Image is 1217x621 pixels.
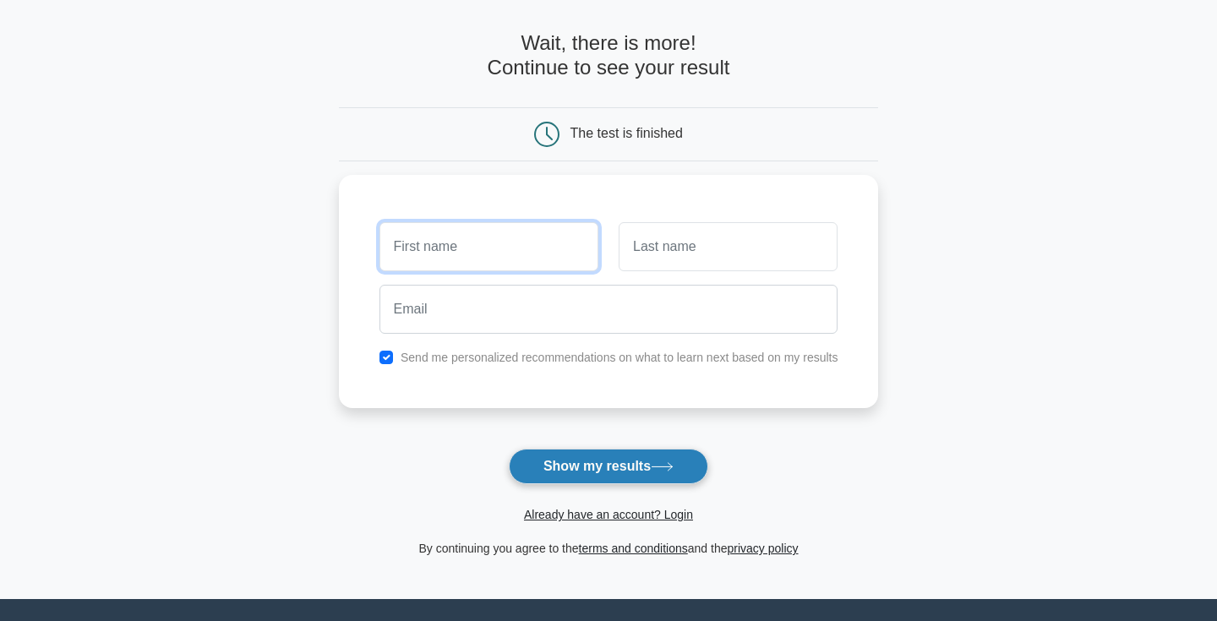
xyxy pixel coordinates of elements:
[619,222,838,271] input: Last name
[579,542,688,555] a: terms and conditions
[339,31,879,80] h4: Wait, there is more! Continue to see your result
[379,222,598,271] input: First name
[379,285,838,334] input: Email
[570,126,683,140] div: The test is finished
[401,351,838,364] label: Send me personalized recommendations on what to learn next based on my results
[329,538,889,558] div: By continuing you agree to the and the
[728,542,799,555] a: privacy policy
[509,449,708,484] button: Show my results
[524,508,693,521] a: Already have an account? Login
